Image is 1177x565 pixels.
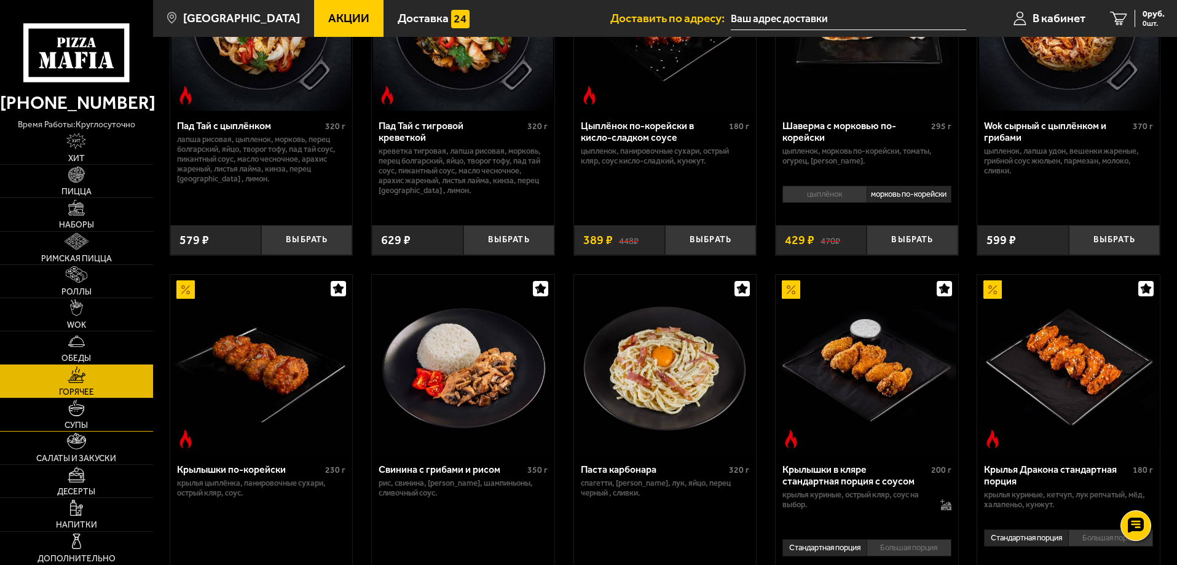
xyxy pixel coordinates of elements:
[325,465,345,475] span: 230 г
[1068,529,1153,547] li: Большая порция
[619,234,639,247] s: 448 ₽
[176,430,195,448] img: Острое блюдо
[731,7,966,30] input: Ваш адрес доставки
[776,181,958,216] div: 0
[177,135,346,184] p: лапша рисовая, цыпленок, морковь, перец болгарский, яйцо, творог тофу, пад тай соус, пикантный со...
[782,539,867,556] li: Стандартная порция
[782,280,800,299] img: Акционный
[931,465,951,475] span: 200 г
[61,288,92,296] span: Роллы
[41,255,112,263] span: Римская пицца
[1143,10,1165,18] span: 0 руб.
[179,234,209,247] span: 579 ₽
[325,121,345,132] span: 320 г
[527,465,548,475] span: 350 г
[583,234,613,247] span: 389 ₽
[451,10,470,28] img: 15daf4d41897b9f0e9f617042186c801.svg
[183,12,300,24] span: [GEOGRAPHIC_DATA]
[61,188,92,196] span: Пицца
[665,225,756,255] button: Выбрать
[729,465,749,475] span: 320 г
[59,388,94,397] span: Горячее
[59,221,94,229] span: Наборы
[782,186,867,203] li: цыплёнок
[984,529,1068,547] li: Стандартная порция
[777,275,956,454] img: Крылышки в кляре стандартная порция c соусом
[372,275,554,454] a: Свинина с грибами и рисом
[261,225,352,255] button: Выбрать
[977,275,1160,454] a: АкционныйОстрое блюдоКрылья Дракона стандартная порция
[1133,121,1153,132] span: 370 г
[36,454,116,463] span: Салаты и закуски
[785,234,814,247] span: 429 ₽
[729,121,749,132] span: 180 г
[984,490,1153,510] p: крылья куриные, кетчуп, лук репчатый, мёд, халапеньо, кунжут.
[984,464,1130,487] div: Крылья Дракона стандартная порция
[979,275,1159,454] img: Крылья Дракона стандартная порция
[57,488,95,496] span: Десерты
[170,275,353,454] a: АкционныйОстрое блюдоКрылышки по-корейски
[931,121,951,132] span: 295 г
[65,421,88,430] span: Супы
[373,275,553,454] img: Свинина с грибами и рисом
[782,120,928,143] div: Шаверма с морковью по-корейски
[984,146,1153,176] p: цыпленок, лапша удон, вешенки жареные, грибной соус Жюльен, пармезан, молоко, сливки.
[527,121,548,132] span: 320 г
[983,430,1002,448] img: Острое блюдо
[378,86,396,105] img: Острое блюдо
[463,225,554,255] button: Выбрать
[1143,20,1165,27] span: 0 шт.
[581,120,726,143] div: Цыплёнок по-корейски в кисло-сладком соусе
[580,86,599,105] img: Острое блюдо
[610,12,731,24] span: Доставить по адресу:
[867,186,951,203] li: морковь по-корейски
[171,275,351,454] img: Крылышки по-корейски
[37,555,116,563] span: Дополнительно
[1033,12,1085,24] span: В кабинет
[177,464,323,475] div: Крылышки по-корейски
[977,525,1160,559] div: 0
[986,234,1016,247] span: 599 ₽
[379,464,524,475] div: Свинина с грибами и рисом
[575,275,755,454] img: Паста карбонара
[176,86,195,105] img: Острое блюдо
[381,234,411,247] span: 629 ₽
[581,478,750,498] p: спагетти, [PERSON_NAME], лук, яйцо, перец черный , сливки.
[776,275,958,454] a: АкционныйОстрое блюдоКрылышки в кляре стандартная порция c соусом
[328,12,369,24] span: Акции
[176,280,195,299] img: Акционный
[581,464,726,475] div: Паста карбонара
[177,478,346,498] p: крылья цыплёнка, панировочные сухари, острый кляр, соус.
[1133,465,1153,475] span: 180 г
[983,280,1002,299] img: Акционный
[68,154,85,163] span: Хит
[1069,225,1160,255] button: Выбрать
[984,120,1130,143] div: Wok сырный с цыплёнком и грибами
[61,354,91,363] span: Обеды
[782,490,928,510] p: крылья куриные, острый кляр, соус на выбор.
[379,146,548,196] p: креветка тигровая, лапша рисовая, морковь, перец болгарский, яйцо, творог тофу, пад тай соус, пик...
[782,430,800,448] img: Острое блюдо
[731,7,966,30] span: проспект Королёва, 64к2
[177,120,323,132] div: Пад Тай с цыплёнком
[867,225,958,255] button: Выбрать
[782,146,951,166] p: цыпленок, морковь по-корейски, томаты, огурец, [PERSON_NAME].
[574,275,757,454] a: Паста карбонара
[821,234,840,247] s: 470 ₽
[379,120,524,143] div: Пад Тай с тигровой креветкой
[867,539,951,556] li: Большая порция
[398,12,449,24] span: Доставка
[379,478,548,498] p: рис, свинина, [PERSON_NAME], шампиньоны, сливочный соус.
[782,464,928,487] div: Крылышки в кляре стандартная порция c соусом
[56,521,97,529] span: Напитки
[67,321,86,330] span: WOK
[581,146,750,166] p: цыпленок, панировочные сухари, острый кляр, Соус кисло-сладкий, кунжут.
